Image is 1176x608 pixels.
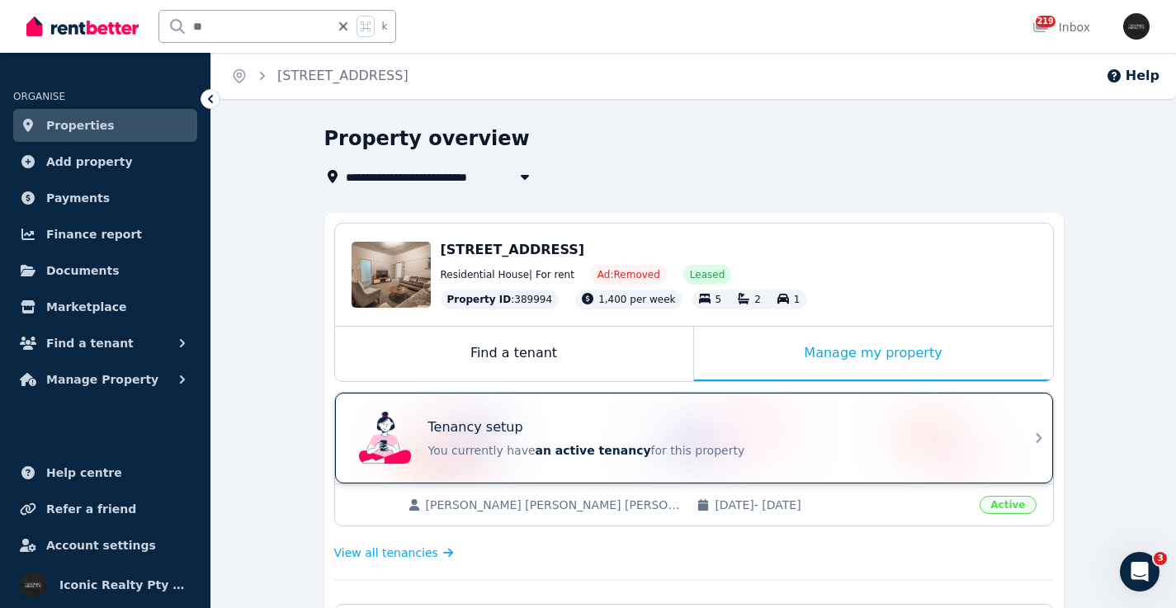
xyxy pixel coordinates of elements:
[794,294,801,305] span: 1
[324,125,530,152] h1: Property overview
[426,497,681,513] span: [PERSON_NAME] [PERSON_NAME] [PERSON_NAME], [PERSON_NAME] [PERSON_NAME] [PERSON_NAME] [PERSON_NAME]
[20,572,46,598] img: Iconic Realty Pty Ltd
[334,544,438,561] span: View all tenancies
[441,242,585,257] span: [STREET_ADDRESS]
[694,327,1053,381] div: Manage my property
[46,499,136,519] span: Refer a friend
[59,575,191,595] span: Iconic Realty Pty Ltd
[46,333,134,353] span: Find a tenant
[13,493,197,526] a: Refer a friend
[46,535,156,555] span: Account settings
[277,68,409,83] a: [STREET_ADDRESS]
[598,294,675,305] span: 1,400 per week
[13,254,197,287] a: Documents
[13,218,197,251] a: Finance report
[46,463,122,483] span: Help centre
[46,297,126,317] span: Marketplace
[716,294,722,305] span: 5
[46,188,110,208] span: Payments
[46,370,158,389] span: Manage Property
[441,290,560,309] div: : 389994
[335,327,693,381] div: Find a tenant
[754,294,761,305] span: 2
[428,417,523,437] p: Tenancy setup
[13,109,197,142] a: Properties
[13,145,197,178] a: Add property
[335,393,1053,483] a: Tenancy setupTenancy setupYou currently havean active tenancyfor this property
[536,444,651,457] span: an active tenancy
[13,456,197,489] a: Help centre
[1032,19,1090,35] div: Inbox
[211,53,428,99] nav: Breadcrumb
[46,261,120,280] span: Documents
[13,327,197,360] button: Find a tenant
[1106,66,1159,86] button: Help
[334,544,454,561] a: View all tenancies
[13,91,65,102] span: ORGANISE
[381,20,387,33] span: k
[715,497,970,513] span: [DATE] - [DATE]
[1120,552,1159,592] iframe: Intercom live chat
[13,529,197,562] a: Account settings
[980,496,1036,514] span: Active
[13,181,197,214] a: Payments
[46,152,133,172] span: Add property
[13,363,197,396] button: Manage Property
[690,268,725,281] span: Leased
[597,268,660,281] span: Ad: Removed
[1123,13,1150,40] img: Iconic Realty Pty Ltd
[359,412,412,464] img: Tenancy setup
[46,224,142,244] span: Finance report
[428,442,1006,459] p: You currently have for this property
[46,115,115,135] span: Properties
[13,290,197,323] a: Marketplace
[447,293,512,306] span: Property ID
[1036,16,1056,27] span: 219
[1154,552,1167,565] span: 3
[26,14,139,39] img: RentBetter
[441,268,574,281] span: Residential House | For rent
